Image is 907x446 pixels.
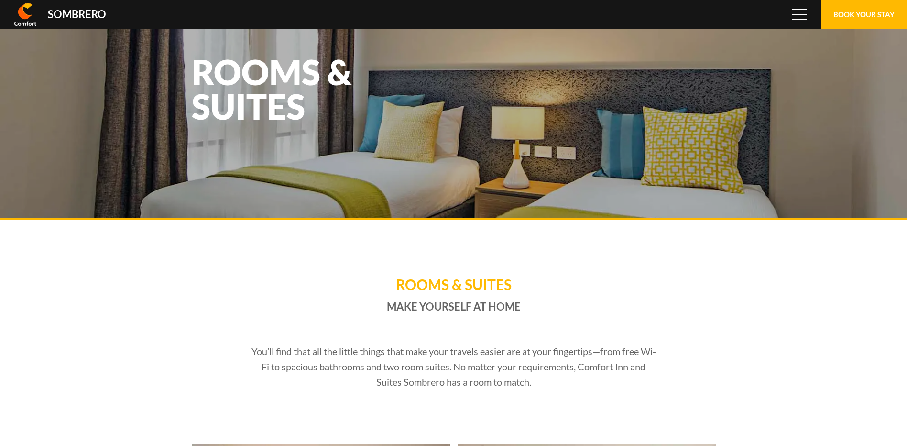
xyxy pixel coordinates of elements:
img: Comfort Inn & Suites Sombrero [14,3,36,26]
h1: Rooms & Suites [192,55,455,123]
p: You’ll find that all the little things that make your travels easier are at your fingertips—from ... [251,344,656,390]
h1: Rooms & Suites [229,275,678,299]
h2: Make yourself at home [229,299,678,324]
span: Menu [792,9,807,20]
div: Sombrero [48,9,106,20]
